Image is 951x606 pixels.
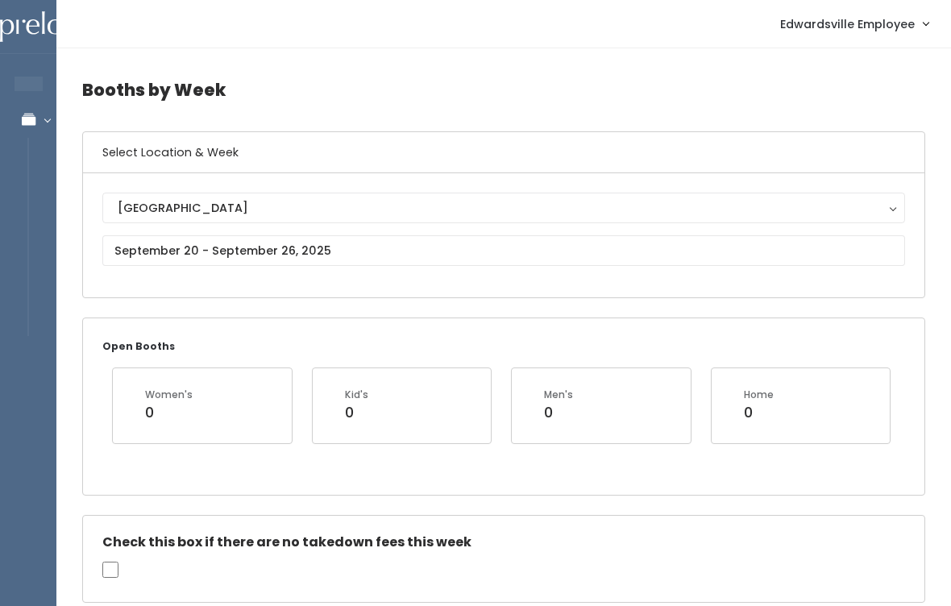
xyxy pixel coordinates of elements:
[544,402,573,423] div: 0
[345,388,368,402] div: Kid's
[744,388,774,402] div: Home
[102,193,905,223] button: [GEOGRAPHIC_DATA]
[102,235,905,266] input: September 20 - September 26, 2025
[102,535,905,550] h5: Check this box if there are no takedown fees this week
[145,388,193,402] div: Women's
[118,199,890,217] div: [GEOGRAPHIC_DATA]
[83,132,924,173] h6: Select Location & Week
[145,402,193,423] div: 0
[744,402,774,423] div: 0
[82,68,925,112] h4: Booths by Week
[764,6,945,41] a: Edwardsville Employee
[780,15,915,33] span: Edwardsville Employee
[102,339,175,353] small: Open Booths
[345,402,368,423] div: 0
[544,388,573,402] div: Men's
